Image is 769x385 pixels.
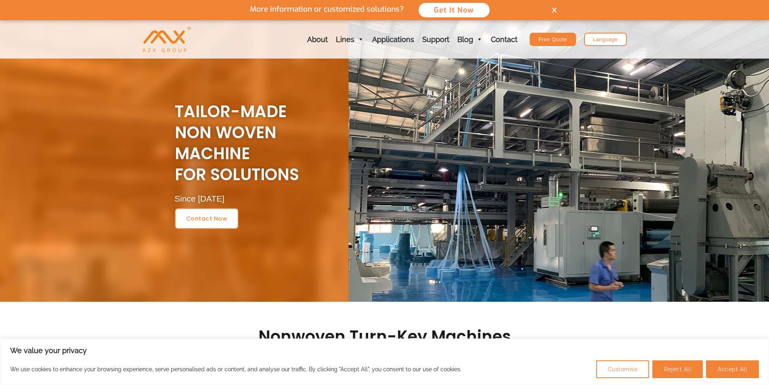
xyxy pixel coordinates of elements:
[368,20,418,59] a: Applications
[243,5,411,14] p: More information or customized solutions?
[186,216,228,221] span: contact now
[10,346,759,356] p: We value your privacy
[453,20,487,59] a: Blog
[487,20,522,59] a: Contact
[596,360,650,378] button: Customise
[584,33,627,46] a: Language
[142,35,191,43] a: AZX Nonwoven Machine
[652,360,703,378] button: Reject All
[175,101,615,185] h2: Tailor-Made NON WOVEN MACHINE For Solutions
[159,326,611,347] h2: Nonwoven Turn-key Machines
[418,2,490,18] button: Get It Now
[332,20,368,59] a: Lines
[303,20,332,59] a: About
[175,208,239,229] a: contact now
[175,193,607,204] div: Since [DATE]
[530,33,576,46] a: Free Quote
[418,20,453,59] a: Support
[10,364,461,374] p: We use cookies to enhance your browsing experience, serve personalised ads or content, and analys...
[706,360,759,378] button: Accept All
